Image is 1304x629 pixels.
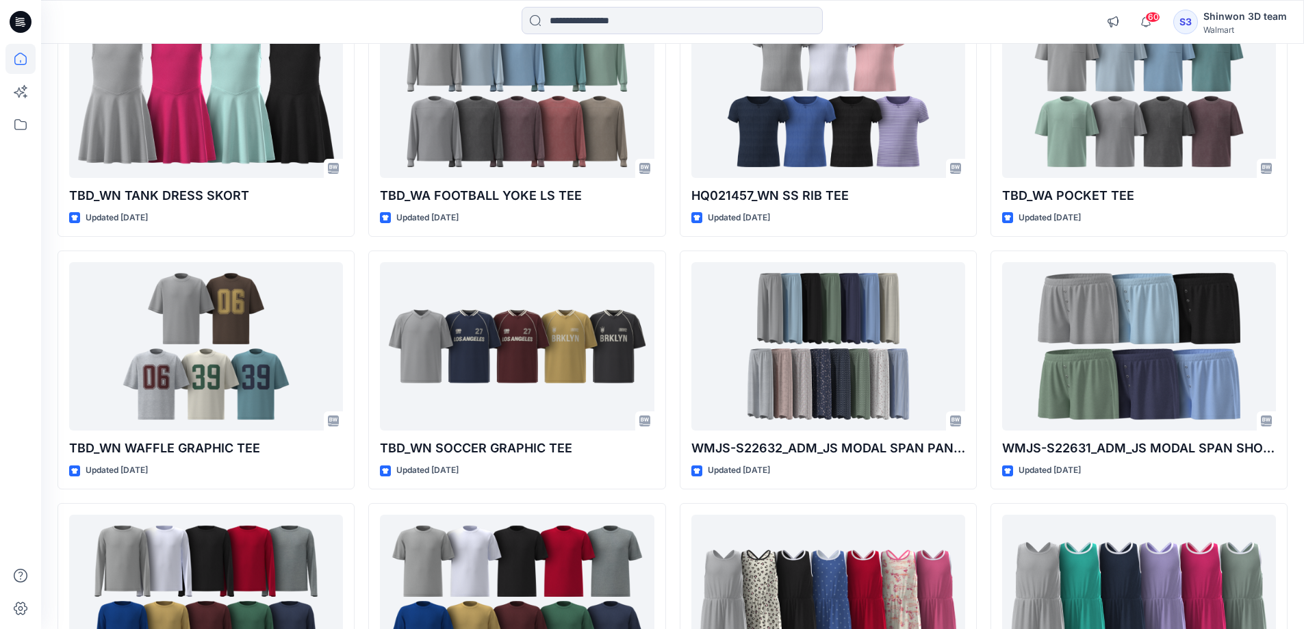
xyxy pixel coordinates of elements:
[1019,463,1081,478] p: Updated [DATE]
[708,211,770,225] p: Updated [DATE]
[708,463,770,478] p: Updated [DATE]
[69,262,343,431] a: TBD_WN WAFFLE GRAPHIC TEE
[1002,262,1276,431] a: WMJS-S22631_ADM_JS MODAL SPAN SHORTS
[380,262,654,431] a: TBD_WN SOCCER GRAPHIC TEE
[69,186,343,205] p: TBD_WN TANK DRESS SKORT
[1002,10,1276,179] a: TBD_WA POCKET TEE
[69,10,343,179] a: TBD_WN TANK DRESS SKORT
[380,186,654,205] p: TBD_WA FOOTBALL YOKE LS TEE
[1203,8,1287,25] div: Shinwon 3D team
[396,463,459,478] p: Updated [DATE]
[380,439,654,458] p: TBD_WN SOCCER GRAPHIC TEE
[1173,10,1198,34] div: S3
[1203,25,1287,35] div: Walmart
[691,186,965,205] p: HQ021457_WN SS RIB TEE
[1002,439,1276,458] p: WMJS-S22631_ADM_JS MODAL SPAN SHORTS
[69,439,343,458] p: TBD_WN WAFFLE GRAPHIC TEE
[380,10,654,179] a: TBD_WA FOOTBALL YOKE LS TEE
[86,463,148,478] p: Updated [DATE]
[691,10,965,179] a: HQ021457_WN SS RIB TEE
[1145,12,1160,23] span: 60
[1002,186,1276,205] p: TBD_WA POCKET TEE
[1019,211,1081,225] p: Updated [DATE]
[86,211,148,225] p: Updated [DATE]
[396,211,459,225] p: Updated [DATE]
[691,262,965,431] a: WMJS-S22632_ADM_JS MODAL SPAN PANTS
[691,439,965,458] p: WMJS-S22632_ADM_JS MODAL SPAN PANTS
